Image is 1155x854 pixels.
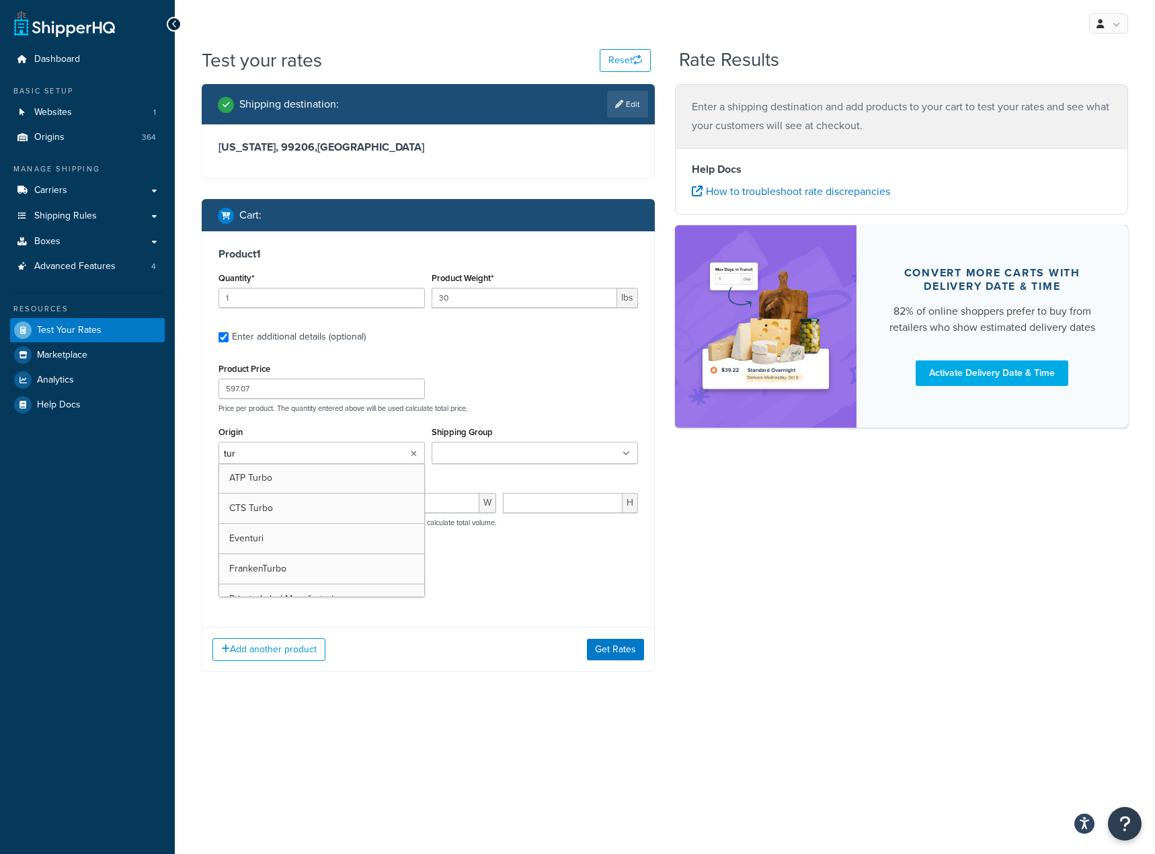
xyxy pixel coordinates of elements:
[229,501,273,515] span: CTS Turbo
[10,178,165,203] a: Carriers
[695,245,836,407] img: feature-image-ddt-36eae7f7280da8017bfb280eaccd9c446f90b1fe08728e4019434db127062ab4.png
[10,100,165,125] li: Websites
[432,427,493,437] label: Shipping Group
[607,91,648,118] a: Edit
[10,368,165,392] a: Analytics
[34,185,67,196] span: Carriers
[10,47,165,72] a: Dashboard
[10,318,165,342] a: Test Your Rates
[232,327,366,346] div: Enter additional details (optional)
[229,592,344,606] span: Private Label Manufacturing
[202,47,322,73] h1: Test your rates
[692,184,890,199] a: How to troubleshoot rate discrepancies
[10,254,165,279] li: Advanced Features
[239,209,262,221] h2: Cart :
[229,561,286,576] span: FrankenTurbo
[479,493,496,513] span: W
[212,638,325,661] button: Add another product
[142,132,156,143] span: 364
[229,531,264,545] span: Eventuri
[10,85,165,97] div: Basic Setup
[218,427,243,437] label: Origin
[10,125,165,150] li: Origins
[219,524,424,553] a: Eventuri
[218,332,229,342] input: Enter additional details (optional)
[889,303,1096,336] div: 82% of online shoppers prefer to buy from retailers who show estimated delivery dates
[34,210,97,222] span: Shipping Rules
[37,399,81,411] span: Help Docs
[10,303,165,315] div: Resources
[432,288,617,308] input: 0.00
[219,463,424,493] a: ATP Turbo
[229,471,272,485] span: ATP Turbo
[10,163,165,175] div: Manage Shipping
[34,107,72,118] span: Websites
[889,266,1096,293] div: Convert more carts with delivery date & time
[218,247,638,261] h3: Product 1
[219,584,424,614] a: Private Label Manufacturing
[215,403,641,413] p: Price per product. The quantity entered above will be used calculate total price.
[623,493,638,513] span: H
[679,50,779,71] h2: Rate Results
[10,204,165,229] a: Shipping Rules
[10,125,165,150] a: Origins364
[218,288,425,308] input: 0.0
[10,343,165,367] a: Marketplace
[34,54,80,65] span: Dashboard
[587,639,644,660] button: Get Rates
[432,273,493,283] label: Product Weight*
[600,49,651,72] button: Reset
[10,229,165,254] a: Boxes
[219,494,424,523] a: CTS Turbo
[215,518,497,527] p: Dimensions per product. The quantity entered above will be used calculate total volume.
[34,132,65,143] span: Origins
[692,98,1111,135] p: Enter a shipping destination and add products to your cart to test your rates and see what your c...
[34,236,61,247] span: Boxes
[151,261,156,272] span: 4
[219,554,424,584] a: FrankenTurbo
[153,107,156,118] span: 1
[218,364,270,374] label: Product Price
[10,393,165,417] a: Help Docs
[37,350,87,361] span: Marketplace
[10,254,165,279] a: Advanced Features4
[1108,807,1142,841] button: Open Resource Center
[218,141,638,154] h3: [US_STATE], 99206 , [GEOGRAPHIC_DATA]
[37,375,74,386] span: Analytics
[617,288,638,308] span: lbs
[239,98,339,110] h2: Shipping destination :
[37,325,102,336] span: Test Your Rates
[34,261,116,272] span: Advanced Features
[916,360,1068,386] a: Activate Delivery Date & Time
[692,161,1111,178] h4: Help Docs
[218,273,254,283] label: Quantity*
[10,100,165,125] a: Websites1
